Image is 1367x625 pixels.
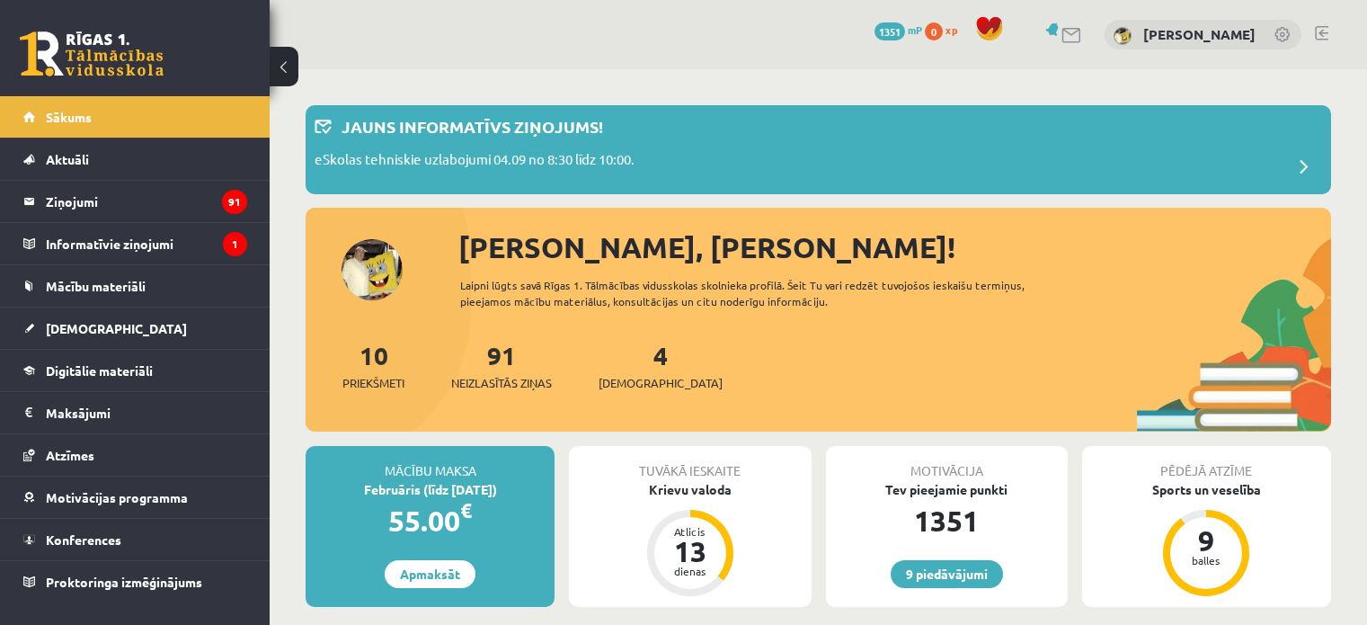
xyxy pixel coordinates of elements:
span: Atzīmes [46,447,94,463]
a: 1351 mP [874,22,922,37]
a: Rīgas 1. Tālmācības vidusskola [20,31,164,76]
a: Sports un veselība 9 balles [1082,480,1331,599]
div: Tuvākā ieskaite [569,446,811,480]
span: Digitālie materiāli [46,362,153,379]
legend: Informatīvie ziņojumi [46,223,247,264]
a: Informatīvie ziņojumi1 [23,223,247,264]
a: 10Priekšmeti [342,339,404,392]
a: Apmaksāt [385,560,475,588]
div: dienas [663,566,717,576]
a: Aktuāli [23,138,247,180]
span: Konferences [46,531,121,548]
a: Digitālie materiāli [23,350,247,391]
div: Atlicis [663,526,717,537]
span: Neizlasītās ziņas [451,374,552,392]
a: Jauns informatīvs ziņojums! eSkolas tehniskie uzlabojumi 04.09 no 8:30 līdz 10:00. [315,114,1322,185]
div: 55.00 [306,499,555,542]
a: Motivācijas programma [23,477,247,518]
img: Konstantīns Hivričs [1114,27,1132,45]
span: [DEMOGRAPHIC_DATA] [46,320,187,336]
a: 9 piedāvājumi [891,560,1003,588]
p: eSkolas tehniskie uzlabojumi 04.09 no 8:30 līdz 10:00. [315,149,635,174]
div: 13 [663,537,717,566]
legend: Maksājumi [46,392,247,433]
div: Pēdējā atzīme [1082,446,1331,480]
a: Ziņojumi91 [23,181,247,222]
a: [DEMOGRAPHIC_DATA] [23,308,247,349]
a: Sākums [23,96,247,138]
i: 1 [223,232,247,256]
a: 4[DEMOGRAPHIC_DATA] [599,339,723,392]
span: Sākums [46,109,92,125]
div: Laipni lūgts savā Rīgas 1. Tālmācības vidusskolas skolnieka profilā. Šeit Tu vari redzēt tuvojošo... [460,277,1076,309]
span: € [460,497,472,523]
div: 9 [1179,526,1233,555]
a: 0 xp [925,22,966,37]
a: Maksājumi [23,392,247,433]
div: [PERSON_NAME], [PERSON_NAME]! [458,226,1331,269]
a: Proktoringa izmēģinājums [23,561,247,603]
div: Sports un veselība [1082,480,1331,499]
a: Atzīmes [23,434,247,476]
span: mP [908,22,922,37]
span: xp [945,22,957,37]
a: 91Neizlasītās ziņas [451,339,552,392]
a: [PERSON_NAME] [1143,25,1256,43]
a: Mācību materiāli [23,265,247,307]
span: Proktoringa izmēģinājums [46,574,202,590]
div: Tev pieejamie punkti [826,480,1068,499]
i: 91 [222,190,247,214]
div: Krievu valoda [569,480,811,499]
span: Priekšmeti [342,374,404,392]
span: 1351 [874,22,905,40]
p: Jauns informatīvs ziņojums! [342,114,603,138]
span: Aktuāli [46,151,89,167]
div: Mācību maksa [306,446,555,480]
span: Mācību materiāli [46,278,146,294]
span: [DEMOGRAPHIC_DATA] [599,374,723,392]
legend: Ziņojumi [46,181,247,222]
span: 0 [925,22,943,40]
span: Motivācijas programma [46,489,188,505]
a: Konferences [23,519,247,560]
div: Februāris (līdz [DATE]) [306,480,555,499]
a: Krievu valoda Atlicis 13 dienas [569,480,811,599]
div: Motivācija [826,446,1068,480]
div: 1351 [826,499,1068,542]
div: balles [1179,555,1233,566]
